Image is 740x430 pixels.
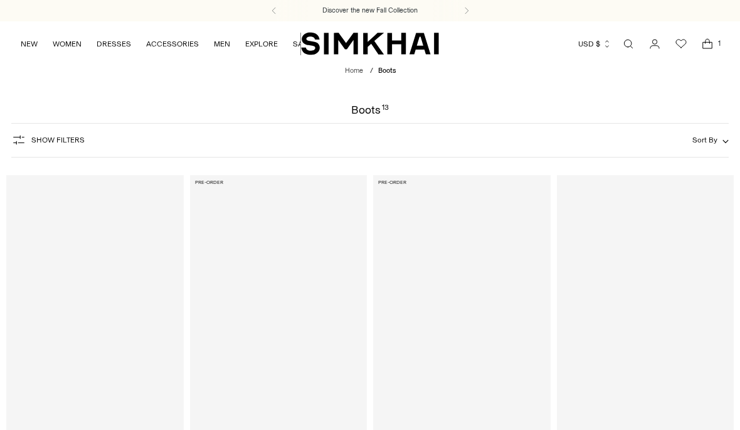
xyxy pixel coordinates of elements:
[293,30,312,58] a: SALE
[351,104,388,116] h1: Boots
[669,31,694,56] a: Wishlist
[578,30,611,58] button: USD $
[21,30,38,58] a: NEW
[214,30,230,58] a: MEN
[616,31,641,56] a: Open search modal
[378,67,396,75] span: Boots
[11,130,85,150] button: Show Filters
[31,136,85,144] span: Show Filters
[97,30,131,58] a: DRESSES
[692,136,717,144] span: Sort By
[642,31,667,56] a: Go to the account page
[146,30,199,58] a: ACCESSORIES
[370,66,373,77] div: /
[714,38,725,49] span: 1
[301,31,439,56] a: SIMKHAI
[53,30,82,58] a: WOMEN
[382,104,389,116] div: 13
[345,67,363,75] a: Home
[695,31,720,56] a: Open cart modal
[245,30,278,58] a: EXPLORE
[322,6,418,16] a: Discover the new Fall Collection
[692,133,729,147] button: Sort By
[345,66,396,77] nav: breadcrumbs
